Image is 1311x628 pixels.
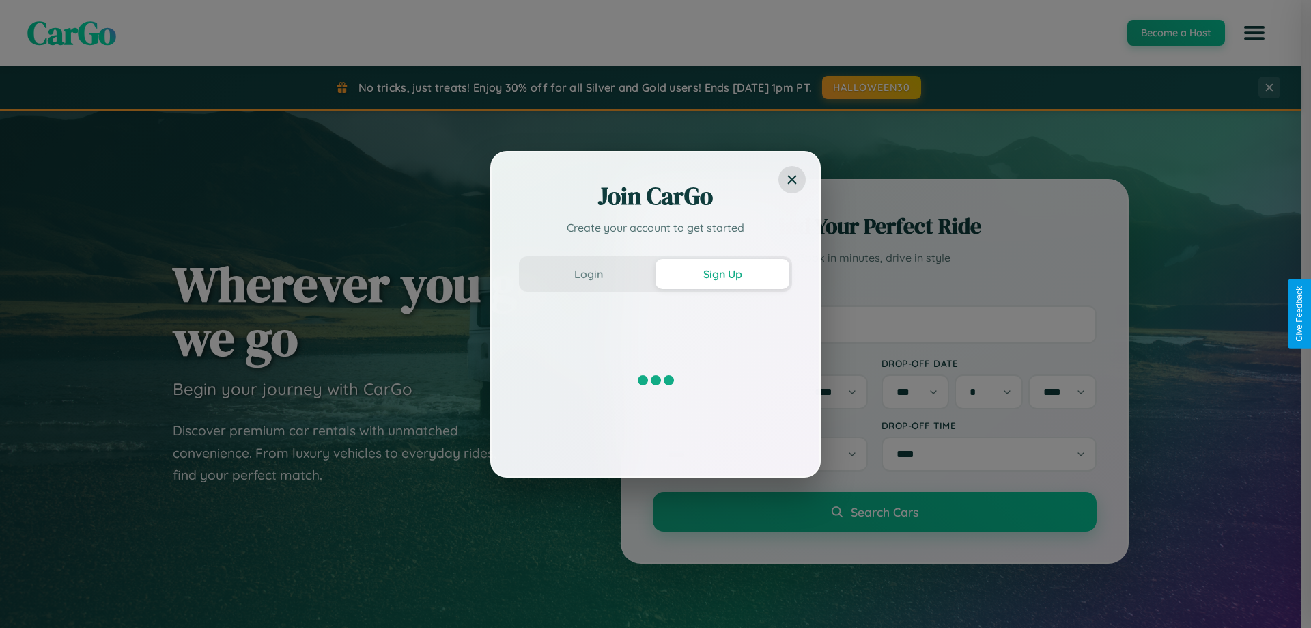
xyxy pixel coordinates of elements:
button: Login [522,259,655,289]
button: Sign Up [655,259,789,289]
p: Create your account to get started [519,219,792,236]
iframe: Intercom live chat [14,582,46,614]
div: Give Feedback [1295,286,1304,342]
h2: Join CarGo [519,180,792,213]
